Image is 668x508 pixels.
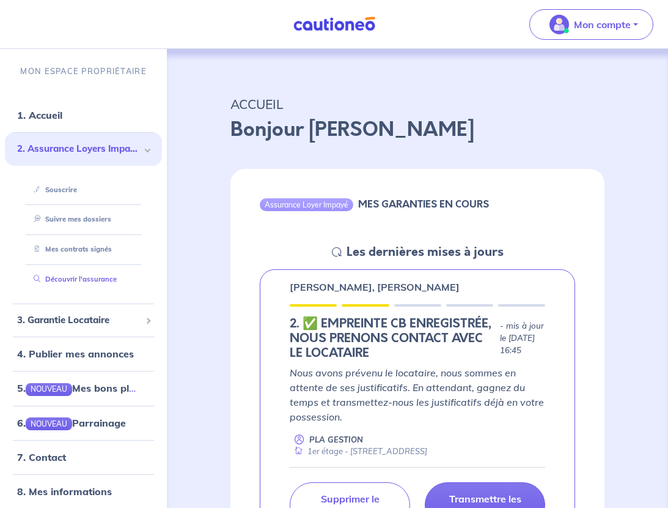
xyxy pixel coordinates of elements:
p: MON ESPACE PROPRIÉTAIRE [20,65,146,77]
a: Souscrire [29,185,77,194]
p: - mis à jour le [DATE] 16:45 [500,320,545,357]
button: illu_account_valid_menu.svgMon compte [529,9,653,40]
div: 6.NOUVEAUParrainage [5,411,162,435]
div: 4. Publier mes annonces [5,342,162,366]
div: Suivre mes dossiers [20,209,147,230]
a: 1. Accueil [17,109,62,121]
div: 8. Mes informations [5,479,162,504]
div: state: RENTER-DOCUMENTS-IN-PROGRESS, Context: NEW,CHOOSE-CERTIFICATE,RELATIONSHIP,RENTER-DOCUMENTS [290,316,545,360]
div: 7. Contact [5,445,162,469]
div: Souscrire [20,180,147,200]
a: 5.NOUVEAUMes bons plans [17,382,146,394]
div: 1er étage - [STREET_ADDRESS] [290,446,427,457]
h5: 2.︎ ✅️ EMPREINTE CB ENREGISTRÉE, NOUS PRENONS CONTACT AVEC LE LOCATAIRE [290,316,495,360]
a: 8. Mes informations [17,485,112,498]
a: Découvrir l'assurance [29,275,117,283]
span: 3. Garantie Locataire [17,313,141,327]
img: illu_account_valid_menu.svg [549,15,569,34]
div: 1. Accueil [5,103,162,127]
p: Nous avons prévenu le locataire, nous sommes en attente de ses justificatifs. En attendant, gagne... [290,365,545,424]
p: PLA GESTION [309,434,363,446]
p: Mon compte [574,17,631,32]
span: 2. Assurance Loyers Impayés [17,142,141,156]
p: ACCUEIL [230,93,604,115]
p: Bonjour [PERSON_NAME] [230,115,604,144]
a: Suivre mes dossiers [29,215,111,223]
div: Mes contrats signés [20,239,147,260]
div: Assurance Loyer Impayé [260,198,353,211]
div: 2. Assurance Loyers Impayés [5,132,162,166]
div: 5.NOUVEAUMes bons plans [5,376,162,400]
a: Mes contrats signés [29,245,112,253]
div: 3. Garantie Locataire [5,308,162,332]
a: 7. Contact [17,451,66,463]
img: Cautioneo [288,17,380,32]
a: 4. Publier mes annonces [17,348,134,360]
h6: MES GARANTIES EN COURS [358,198,489,210]
a: 6.NOUVEAUParrainage [17,417,126,429]
div: Découvrir l'assurance [20,269,147,289]
p: [PERSON_NAME], [PERSON_NAME] [290,280,460,294]
h5: Les dernières mises à jours [347,245,504,260]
